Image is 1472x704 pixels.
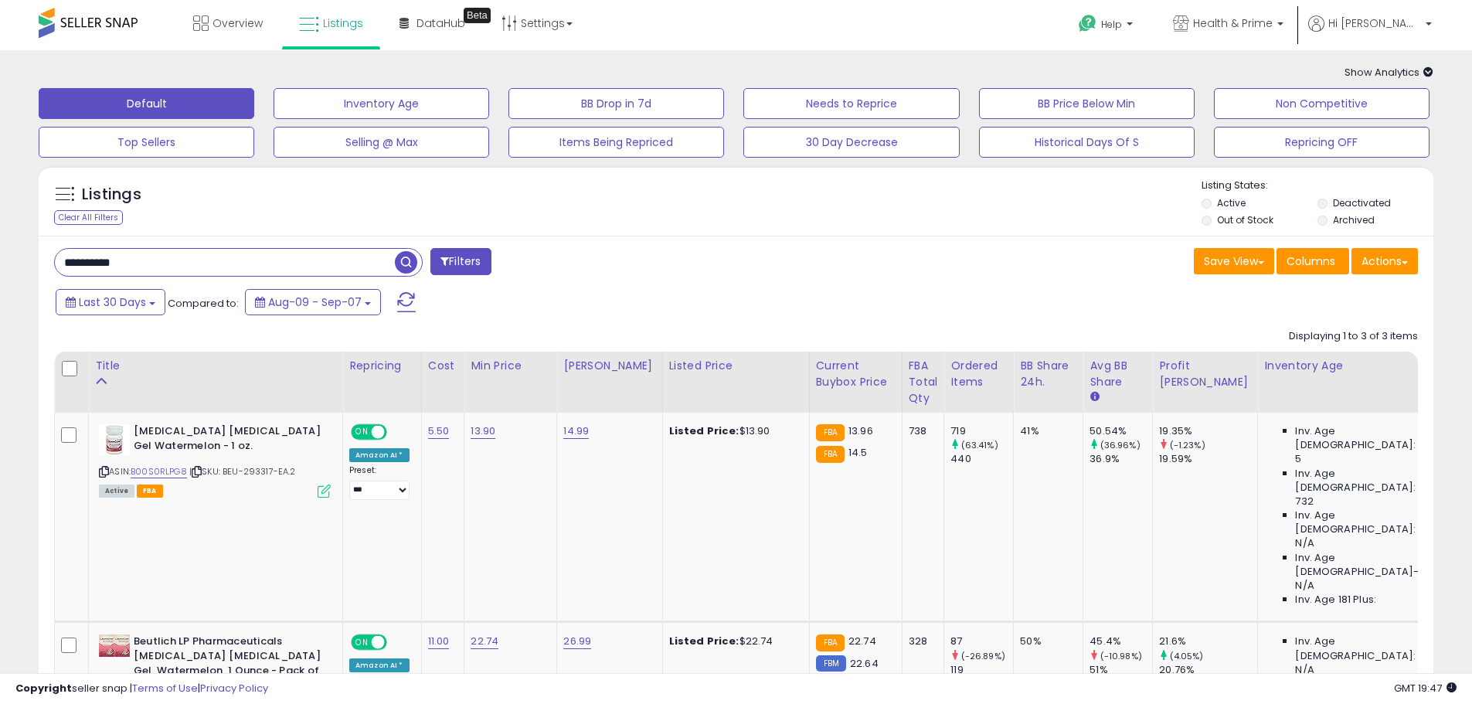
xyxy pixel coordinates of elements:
span: 732 [1295,495,1313,508]
a: 22.74 [471,634,498,649]
span: 14.5 [848,445,868,460]
span: Inv. Age [DEMOGRAPHIC_DATA]: [1295,424,1436,452]
div: Title [95,358,336,374]
small: Avg BB Share. [1090,390,1099,404]
button: Actions [1351,248,1418,274]
div: 45.4% [1090,634,1152,648]
span: Inv. Age [DEMOGRAPHIC_DATA]: [1295,467,1436,495]
div: 738 [909,424,933,438]
div: Avg BB Share [1090,358,1146,390]
a: 14.99 [563,423,589,439]
div: FBA Total Qty [909,358,938,406]
button: Last 30 Days [56,289,165,315]
span: DataHub [416,15,465,31]
div: 36.9% [1090,452,1152,466]
span: Overview [212,15,263,31]
a: B00S0RLPG8 [131,465,187,478]
i: Get Help [1078,14,1097,33]
span: 5 [1295,452,1301,466]
div: Clear All Filters [54,210,123,225]
div: $22.74 [669,634,797,648]
span: Inv. Age [DEMOGRAPHIC_DATA]: [1295,508,1436,536]
div: 50.54% [1090,424,1152,438]
span: 13.96 [848,423,873,438]
span: N/A [1295,579,1314,593]
b: Listed Price: [669,634,739,648]
label: Archived [1333,213,1375,226]
label: Deactivated [1333,196,1391,209]
div: seller snap | | [15,682,268,696]
small: (36.96%) [1100,439,1141,451]
span: | SKU: BEU-293317-EA.2 [189,465,296,478]
span: All listings currently available for purchase on Amazon [99,485,134,498]
img: 41BzVyAb2CL._SL40_.jpg [99,424,130,455]
div: [PERSON_NAME] [563,358,655,374]
button: Items Being Repriced [508,127,724,158]
div: 719 [950,424,1013,438]
small: (-26.89%) [961,650,1005,662]
small: FBM [816,655,846,672]
button: Top Sellers [39,127,254,158]
small: FBA [816,424,845,441]
button: Columns [1277,248,1349,274]
div: 19.35% [1159,424,1257,438]
span: Last 30 Days [79,294,146,310]
small: (-1.23%) [1170,439,1205,451]
div: Preset: [349,465,410,500]
span: Show Analytics [1345,65,1433,80]
a: Help [1066,2,1148,50]
span: FBA [137,485,163,498]
div: Amazon AI * [349,448,410,462]
div: 50% [1020,634,1071,648]
span: Hi [PERSON_NAME] [1328,15,1421,31]
button: Aug-09 - Sep-07 [245,289,381,315]
span: Inv. Age [DEMOGRAPHIC_DATA]-180: [1295,551,1436,579]
div: BB Share 24h. [1020,358,1076,390]
button: Inventory Age [274,88,489,119]
div: 440 [950,452,1013,466]
div: 87 [950,634,1013,648]
button: Default [39,88,254,119]
a: Privacy Policy [200,681,268,695]
div: Listed Price [669,358,803,374]
a: Hi [PERSON_NAME] [1308,15,1432,50]
div: Displaying 1 to 3 of 3 items [1289,329,1418,344]
span: Compared to: [168,296,239,311]
div: 19.59% [1159,452,1257,466]
div: Profit [PERSON_NAME] [1159,358,1251,390]
button: Repricing OFF [1214,127,1430,158]
small: FBA [816,634,845,651]
small: (63.41%) [961,439,998,451]
span: ON [352,426,372,439]
img: 51kZ1TUaNwL._SL40_.jpg [99,634,130,657]
span: 22.74 [848,634,876,648]
button: Non Competitive [1214,88,1430,119]
span: OFF [385,636,410,649]
span: Help [1101,18,1122,31]
div: Ordered Items [950,358,1007,390]
div: 21.6% [1159,634,1257,648]
small: (-10.98%) [1100,650,1142,662]
button: Filters [430,248,491,275]
a: 5.50 [428,423,450,439]
b: Beutlich LP Pharmaceuticals [MEDICAL_DATA] [MEDICAL_DATA] Gel, Watermelon, 1 Ounce - Pack of 2 [134,634,321,695]
div: ASIN: [99,424,331,496]
span: ON [352,636,372,649]
button: BB Price Below Min [979,88,1195,119]
div: Min Price [471,358,550,374]
b: Listed Price: [669,423,739,438]
span: 22.64 [850,656,879,671]
button: Needs to Reprice [743,88,959,119]
span: Health & Prime [1193,15,1273,31]
button: Selling @ Max [274,127,489,158]
strong: Copyright [15,681,72,695]
div: Tooltip anchor [464,8,491,23]
span: 2025-10-8 19:47 GMT [1394,681,1457,695]
button: Save View [1194,248,1274,274]
button: Historical Days Of S [979,127,1195,158]
small: (4.05%) [1170,650,1204,662]
div: 41% [1020,424,1071,438]
span: Aug-09 - Sep-07 [268,294,362,310]
a: 13.90 [471,423,495,439]
a: 11.00 [428,634,450,649]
